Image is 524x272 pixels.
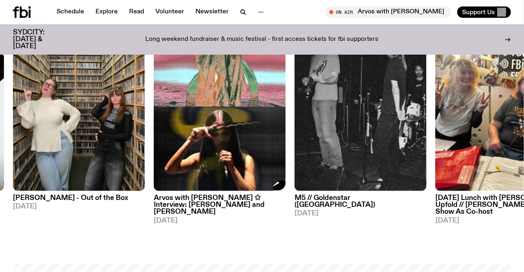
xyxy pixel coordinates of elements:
img: Split frame of Bhenji Ra and Karina Utomo mid performances [154,15,286,191]
span: [DATE] [13,204,145,210]
a: Explore [91,6,123,18]
a: Volunteer [151,6,189,18]
h3: Arvos with [PERSON_NAME] ✩ Interview: [PERSON_NAME] and [PERSON_NAME] [154,195,286,216]
a: [PERSON_NAME] - Out of the Box[DATE] [13,191,145,210]
a: Schedule [52,6,89,18]
button: Support Us [457,6,511,18]
a: Arvos with [PERSON_NAME] ✩ Interview: [PERSON_NAME] and [PERSON_NAME][DATE] [154,191,286,224]
img: https://media.fbi.radio/images/IMG_7702.jpg [13,15,145,191]
h3: M5 // Goldenstar ([GEOGRAPHIC_DATA]) [295,195,426,209]
button: On AirArvos with [PERSON_NAME] [325,6,451,18]
a: Read [124,6,149,18]
span: Support Us [462,8,495,16]
a: Newsletter [191,6,233,18]
span: [DATE] [295,210,426,217]
span: [DATE] [154,218,286,225]
a: M5 // Goldenstar ([GEOGRAPHIC_DATA])[DATE] [295,191,426,217]
p: Long weekend fundraiser & music festival - first access tickets for fbi supporters [146,36,379,43]
h3: [PERSON_NAME] - Out of the Box [13,195,145,202]
h3: SYDCITY: [DATE] & [DATE] [13,29,65,50]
